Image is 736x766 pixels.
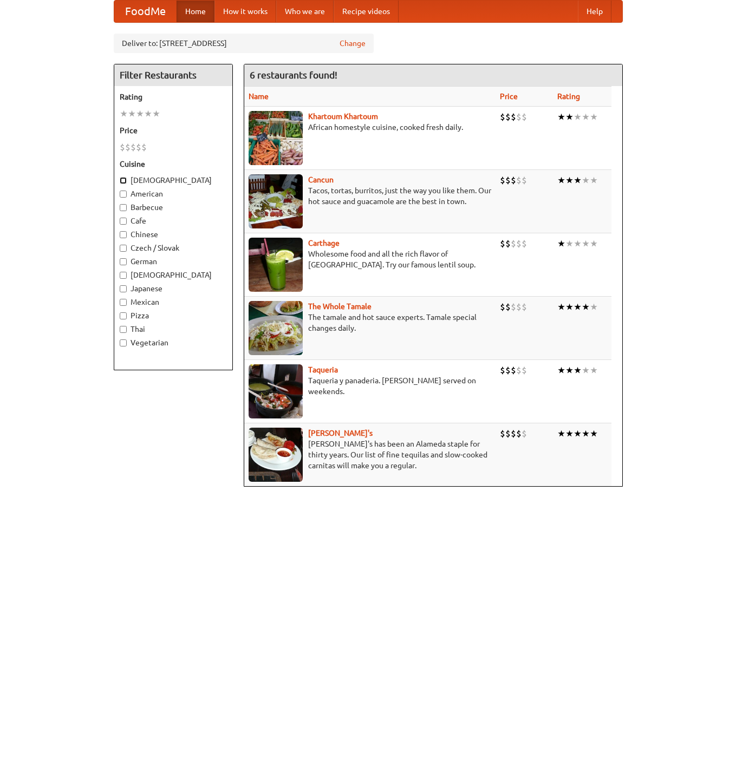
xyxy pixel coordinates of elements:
li: $ [505,301,511,313]
li: $ [136,141,141,153]
p: Taqueria y panaderia. [PERSON_NAME] served on weekends. [249,375,491,397]
label: Pizza [120,310,227,321]
li: $ [522,428,527,440]
img: pedros.jpg [249,428,303,482]
li: $ [511,111,516,123]
li: ★ [590,174,598,186]
li: $ [511,174,516,186]
li: ★ [557,428,565,440]
label: German [120,256,227,267]
p: Tacos, tortas, burritos, just the way you like them. Our hot sauce and guacamole are the best in ... [249,185,491,207]
li: ★ [590,301,598,313]
li: $ [516,111,522,123]
li: $ [500,428,505,440]
input: Chinese [120,231,127,238]
a: FoodMe [114,1,177,22]
a: [PERSON_NAME]'s [308,429,373,437]
input: American [120,191,127,198]
li: $ [141,141,147,153]
li: ★ [590,238,598,250]
h4: Filter Restaurants [114,64,232,86]
a: Carthage [308,239,340,247]
label: Vegetarian [120,337,227,348]
li: $ [500,111,505,123]
a: Name [249,92,269,101]
label: Barbecue [120,202,227,213]
li: ★ [136,108,144,120]
li: $ [500,301,505,313]
img: taqueria.jpg [249,364,303,418]
li: $ [505,428,511,440]
li: ★ [574,238,582,250]
li: $ [505,111,511,123]
h5: Rating [120,91,227,102]
li: $ [511,428,516,440]
input: Mexican [120,299,127,306]
li: ★ [557,238,565,250]
li: ★ [144,108,152,120]
input: Pizza [120,312,127,319]
a: The Whole Tamale [308,302,372,311]
p: African homestyle cuisine, cooked fresh daily. [249,122,491,133]
li: ★ [582,364,590,376]
li: ★ [582,111,590,123]
a: Cancun [308,175,334,184]
a: Price [500,92,518,101]
label: Thai [120,324,227,335]
li: ★ [582,428,590,440]
img: wholetamale.jpg [249,301,303,355]
li: $ [516,428,522,440]
label: [DEMOGRAPHIC_DATA] [120,175,227,186]
label: Czech / Slovak [120,243,227,253]
li: ★ [574,428,582,440]
li: ★ [582,301,590,313]
li: $ [511,238,516,250]
li: $ [500,174,505,186]
input: Czech / Slovak [120,245,127,252]
input: [DEMOGRAPHIC_DATA] [120,272,127,279]
input: Japanese [120,285,127,292]
p: Wholesome food and all the rich flavor of [GEOGRAPHIC_DATA]. Try our famous lentil soup. [249,248,491,270]
li: $ [522,364,527,376]
input: Thai [120,326,127,333]
a: Rating [557,92,580,101]
input: Cafe [120,218,127,225]
li: $ [511,301,516,313]
li: ★ [565,428,574,440]
label: American [120,188,227,199]
li: ★ [574,174,582,186]
a: Khartoum Khartoum [308,112,378,121]
li: ★ [557,364,565,376]
li: ★ [574,364,582,376]
label: Cafe [120,215,227,226]
li: ★ [565,111,574,123]
li: ★ [590,111,598,123]
li: ★ [557,301,565,313]
label: Chinese [120,229,227,240]
input: Vegetarian [120,339,127,346]
input: [DEMOGRAPHIC_DATA] [120,177,127,184]
li: ★ [128,108,136,120]
label: Japanese [120,283,227,294]
li: ★ [590,428,598,440]
a: Help [578,1,611,22]
li: $ [505,174,511,186]
li: ★ [565,174,574,186]
li: ★ [565,364,574,376]
a: Recipe videos [334,1,399,22]
li: ★ [557,174,565,186]
li: $ [516,301,522,313]
a: Who we are [276,1,334,22]
a: How it works [214,1,276,22]
li: $ [522,301,527,313]
h5: Cuisine [120,159,227,169]
li: $ [516,174,522,186]
li: $ [120,141,125,153]
img: cancun.jpg [249,174,303,228]
b: Taqueria [308,365,338,374]
li: $ [500,364,505,376]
